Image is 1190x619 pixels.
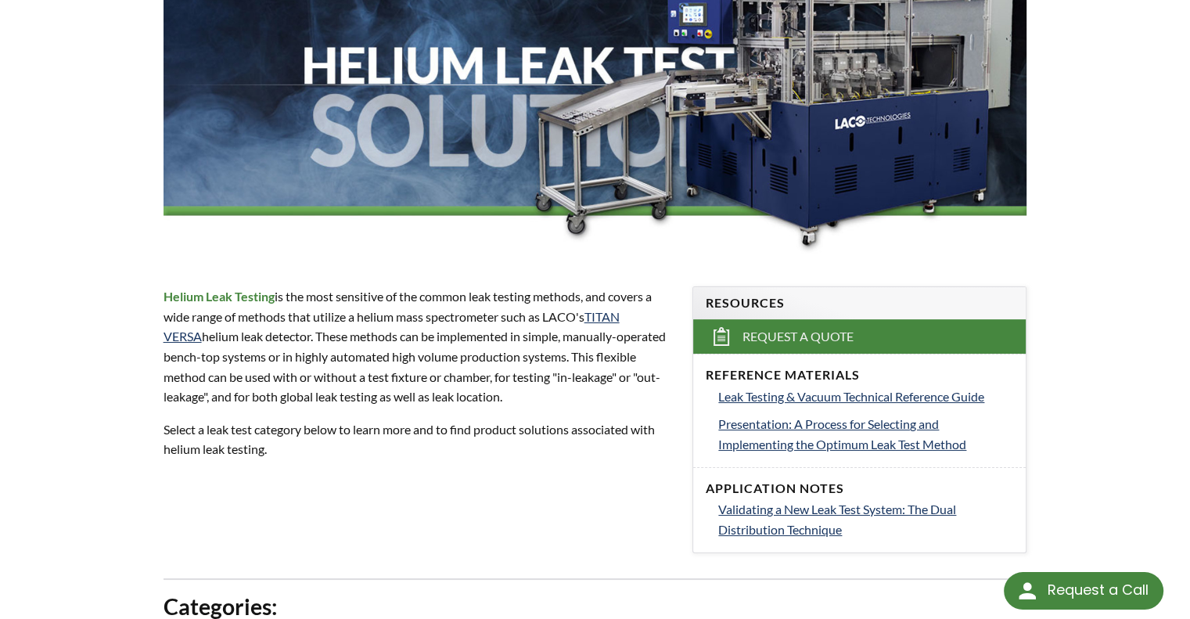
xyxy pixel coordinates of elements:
a: Presentation: A Process for Selecting and Implementing the Optimum Leak Test Method [718,414,1013,454]
p: Select a leak test category below to learn more and to find product solutions associated with hel... [164,419,674,459]
a: Validating a New Leak Test System: The Dual Distribution Technique [718,499,1013,539]
p: is the most sensitive of the common leak testing methods, and covers a wide range of methods that... [164,286,674,407]
div: Request a Call [1004,572,1163,610]
a: Leak Testing & Vacuum Technical Reference Guide [718,387,1013,407]
img: round button [1015,578,1040,603]
h4: Resources [706,295,1013,311]
div: Request a Call [1047,572,1148,608]
span: Validating a New Leak Test System: The Dual Distribution Technique [718,502,956,537]
a: Request a Quote [693,319,1026,354]
span: Leak Testing & Vacuum Technical Reference Guide [718,389,984,404]
h4: Application Notes [706,480,1013,497]
span: Presentation: A Process for Selecting and Implementing the Optimum Leak Test Method [718,416,966,452]
strong: Helium Leak Testing [164,289,275,304]
span: Request a Quote [742,329,854,345]
h4: Reference Materials [706,367,1013,383]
